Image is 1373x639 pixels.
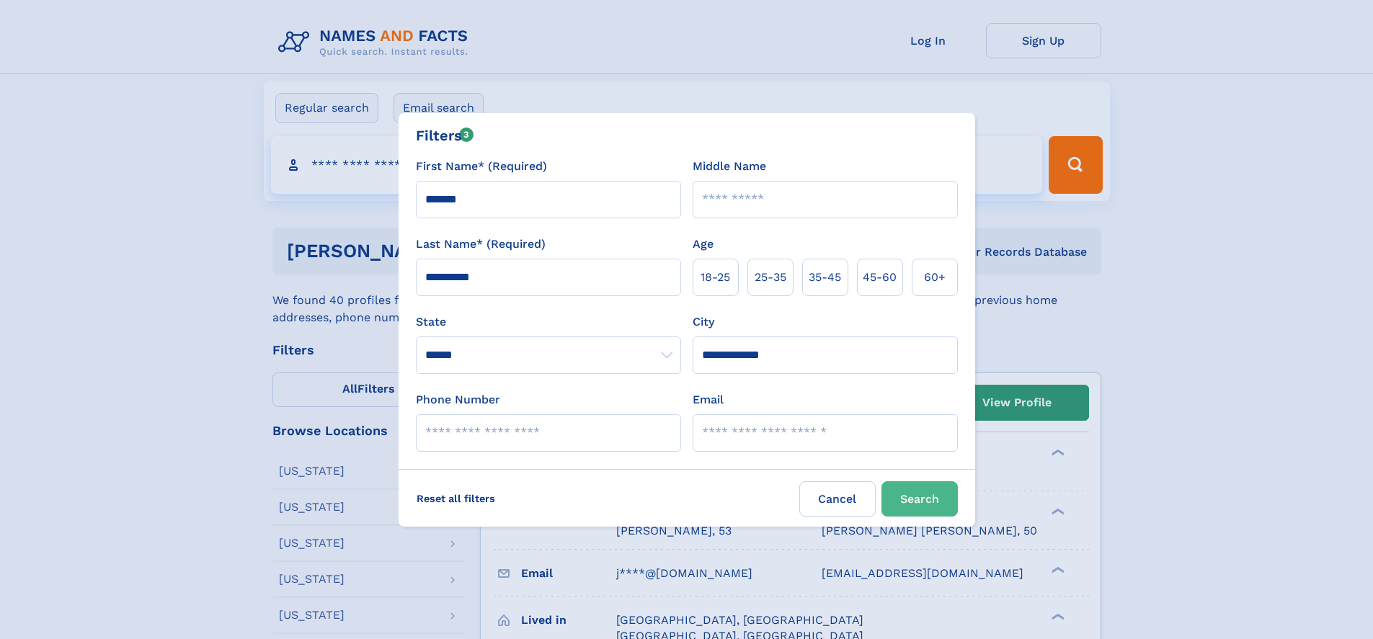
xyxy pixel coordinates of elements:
span: 45‑60 [863,269,897,286]
button: Search [881,481,958,517]
span: 60+ [924,269,946,286]
div: Filters [416,125,474,146]
span: 35‑45 [809,269,841,286]
label: Email [693,391,724,408]
label: City [693,313,714,331]
label: Last Name* (Required) [416,236,546,253]
span: 18‑25 [701,269,730,286]
label: Phone Number [416,391,500,408]
label: Age [693,236,714,253]
span: 25‑35 [755,269,786,286]
label: Middle Name [693,158,766,175]
label: State [416,313,681,331]
label: Reset all filters [407,481,505,516]
label: Cancel [799,481,876,517]
label: First Name* (Required) [416,158,547,175]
